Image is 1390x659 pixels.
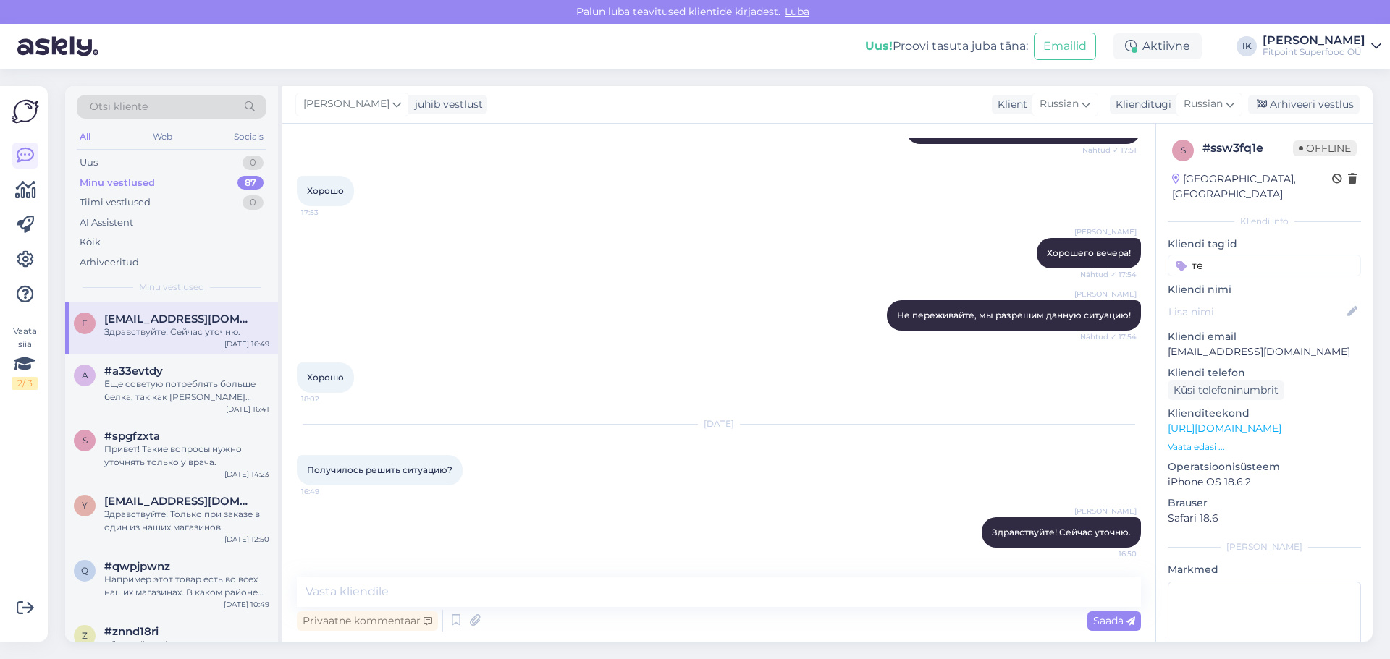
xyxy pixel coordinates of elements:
[865,38,1028,55] div: Proovi tasuta juba täna:
[297,611,438,631] div: Privaatne kommentaar
[409,97,483,112] div: juhib vestlust
[1263,35,1381,58] a: [PERSON_NAME]Fitpoint Superfood OÜ
[865,39,893,53] b: Uus!
[1034,33,1096,60] button: Emailid
[1074,289,1137,299] span: [PERSON_NAME]
[992,97,1027,112] div: Klient
[104,625,159,638] span: #znnd18ri
[1172,171,1332,202] div: [GEOGRAPHIC_DATA], [GEOGRAPHIC_DATA]
[1202,140,1293,157] div: # ssw3fq1e
[992,527,1131,537] span: Здравствуйте! Сейчас уточню.
[1040,96,1079,112] span: Russian
[243,156,264,170] div: 0
[1168,365,1361,380] p: Kliendi telefon
[80,255,139,270] div: Arhiveeritud
[243,195,264,210] div: 0
[307,372,344,383] span: Хорошо
[1168,215,1361,228] div: Kliendi info
[80,176,155,190] div: Minu vestlused
[104,313,255,326] span: erikpetj@gmail.com
[1168,496,1361,511] p: Brauser
[81,565,88,576] span: q
[1168,380,1284,400] div: Küsi telefoninumbrit
[307,464,452,475] span: Получилось решить ситуацию?
[104,495,255,508] span: yasynenkoigor@gmail.com
[1168,329,1361,344] p: Kliendi email
[1113,33,1202,59] div: Aktiivne
[1263,35,1365,46] div: [PERSON_NAME]
[1168,511,1361,526] p: Safari 18.6
[12,325,38,390] div: Vaata siia
[80,235,101,250] div: Kõik
[1080,269,1137,280] span: Nähtud ✓ 17:54
[139,281,204,294] span: Minu vestlused
[104,430,160,443] span: #spgfzxta
[12,377,38,390] div: 2 / 3
[104,573,269,599] div: Например этот товар есть во всех наших магазинах. В каком районе вы [GEOGRAPHIC_DATA]? Я могу соо...
[80,216,133,230] div: AI Assistent
[1181,145,1186,156] span: s
[104,560,170,573] span: #qwpjpwnz
[1168,406,1361,421] p: Klienditeekond
[1168,540,1361,553] div: [PERSON_NAME]
[1080,331,1137,342] span: Nähtud ✓ 17:54
[104,443,269,469] div: Привет! Такие вопросы нужно уточнять только у врача.
[224,469,269,480] div: [DATE] 14:23
[1168,562,1361,577] p: Märkmed
[1110,97,1171,112] div: Klienditugi
[82,318,88,328] span: e
[224,599,269,610] div: [DATE] 10:49
[104,638,269,651] div: обращайтесь!
[12,98,39,125] img: Askly Logo
[231,127,266,146] div: Socials
[1047,247,1131,258] span: Хорошего вечера!
[104,378,269,404] div: Еще советую потреблять больше белка, так как [PERSON_NAME] помогает чувствовать насыщение и энергию.
[77,127,93,146] div: All
[301,394,355,404] span: 18:02
[80,156,98,170] div: Uus
[1168,422,1281,435] a: [URL][DOMAIN_NAME]
[1168,255,1361,276] input: Lisa tag
[104,326,269,339] div: Здравствуйте! Сейчас уточню.
[1168,475,1361,490] p: iPhone OS 18.6.2
[303,96,389,112] span: [PERSON_NAME]
[1082,548,1137,559] span: 16:50
[1168,304,1344,320] input: Lisa nimi
[297,417,1141,430] div: [DATE]
[82,500,88,511] span: y
[224,339,269,349] div: [DATE] 16:49
[82,630,88,641] span: z
[301,486,355,497] span: 16:49
[82,370,88,380] span: a
[104,365,163,378] span: #a33evtdy
[224,534,269,545] div: [DATE] 12:50
[1082,145,1137,156] span: Nähtud ✓ 17:51
[780,5,814,18] span: Luba
[897,310,1131,320] span: Не переживайте, мы разрешим данную ситуацию!
[104,508,269,534] div: Здравствуйте! Только при заказе в один из наших магазинов.
[1074,226,1137,237] span: [PERSON_NAME]
[90,99,148,114] span: Otsi kliente
[150,127,175,146] div: Web
[301,207,355,218] span: 17:53
[1168,441,1361,454] p: Vaata edasi ...
[80,195,151,210] div: Tiimi vestlused
[237,176,264,190] div: 87
[1263,46,1365,58] div: Fitpoint Superfood OÜ
[307,185,344,196] span: Хорошо
[1168,237,1361,252] p: Kliendi tag'id
[1168,344,1361,360] p: [EMAIL_ADDRESS][DOMAIN_NAME]
[226,404,269,414] div: [DATE] 16:41
[1248,95,1360,114] div: Arhiveeri vestlus
[1237,36,1257,56] div: IK
[1093,614,1135,627] span: Saada
[1168,282,1361,297] p: Kliendi nimi
[1074,506,1137,516] span: [PERSON_NAME]
[83,435,88,446] span: s
[1168,459,1361,475] p: Operatsioonisüsteem
[1293,140,1357,156] span: Offline
[1184,96,1223,112] span: Russian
